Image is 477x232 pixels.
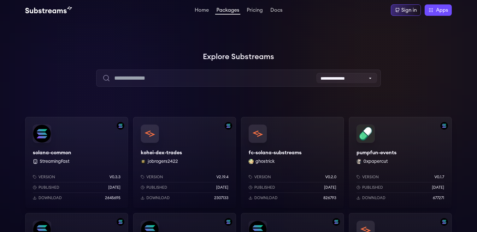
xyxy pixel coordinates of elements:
[440,122,448,130] img: Filter by solana network
[146,195,170,200] p: Download
[133,117,236,208] a: Filter by solana networkkohei-dex-tradeskohei-dex-tradesjobrogers2422 jobrogers2422Versionv2.19.4...
[363,158,388,165] button: 0xpapercut
[436,6,448,14] span: Apps
[434,174,444,180] p: v0.1.7
[440,218,448,226] img: Filter by solana network
[391,4,421,16] a: Sign in
[105,195,121,200] p: 2645695
[40,158,69,165] button: StreamingFast
[254,174,271,180] p: Version
[245,8,264,14] a: Pricing
[362,195,386,200] p: Download
[25,6,72,14] img: Substream's logo
[324,185,336,190] p: [DATE]
[325,174,336,180] p: v0.2.0
[269,8,284,14] a: Docs
[401,6,417,14] div: Sign in
[146,185,167,190] p: Published
[225,218,232,226] img: Filter by solana network
[333,218,340,226] img: Filter by solana network
[216,174,228,180] p: v2.19.4
[323,195,336,200] p: 826793
[241,117,344,208] a: fc-solana-substreamsfc-solana-substreamsghostrick ghostrickVersionv0.2.0Published[DATE]Download82...
[225,122,232,130] img: Filter by solana network
[117,218,124,226] img: Filter by solana network
[214,195,228,200] p: 2307133
[38,185,59,190] p: Published
[216,185,228,190] p: [DATE]
[432,185,444,190] p: [DATE]
[193,8,210,14] a: Home
[25,51,452,63] h1: Explore Substreams
[254,185,275,190] p: Published
[146,174,163,180] p: Version
[148,158,178,165] button: jobrogers2422
[433,195,444,200] p: 677271
[362,174,379,180] p: Version
[256,158,275,165] button: ghostrick
[117,122,124,130] img: Filter by solana network
[109,174,121,180] p: v0.3.3
[362,185,383,190] p: Published
[254,195,278,200] p: Download
[38,195,62,200] p: Download
[349,117,452,208] a: Filter by solana networkpumpfun-eventspumpfun-events0xpapercut 0xpapercutVersionv0.1.7Published[D...
[215,8,240,15] a: Packages
[108,185,121,190] p: [DATE]
[38,174,55,180] p: Version
[25,117,128,208] a: Filter by solana networksolana-commonsolana-common StreamingFastVersionv0.3.3Published[DATE]Downl...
